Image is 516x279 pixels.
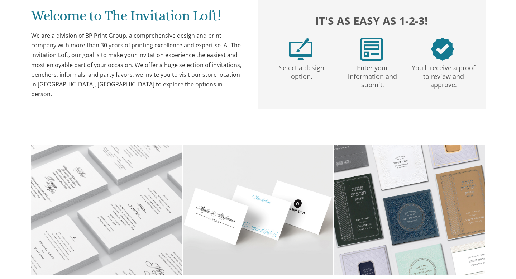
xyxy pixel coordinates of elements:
p: You'll receive a proof to review and approve. [410,61,478,89]
div: We are a division of BP Print Group, a comprehensive design and print company with more than 30 y... [31,31,244,99]
p: Enter your information and submit. [339,61,407,89]
h2: It's as easy as 1-2-3! [265,13,478,29]
h1: Welcome to The Invitation Loft! [31,8,244,29]
img: step2.png [360,38,383,61]
img: step1.png [289,38,312,61]
img: step3.png [431,38,454,61]
p: Select a design option. [268,61,336,81]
